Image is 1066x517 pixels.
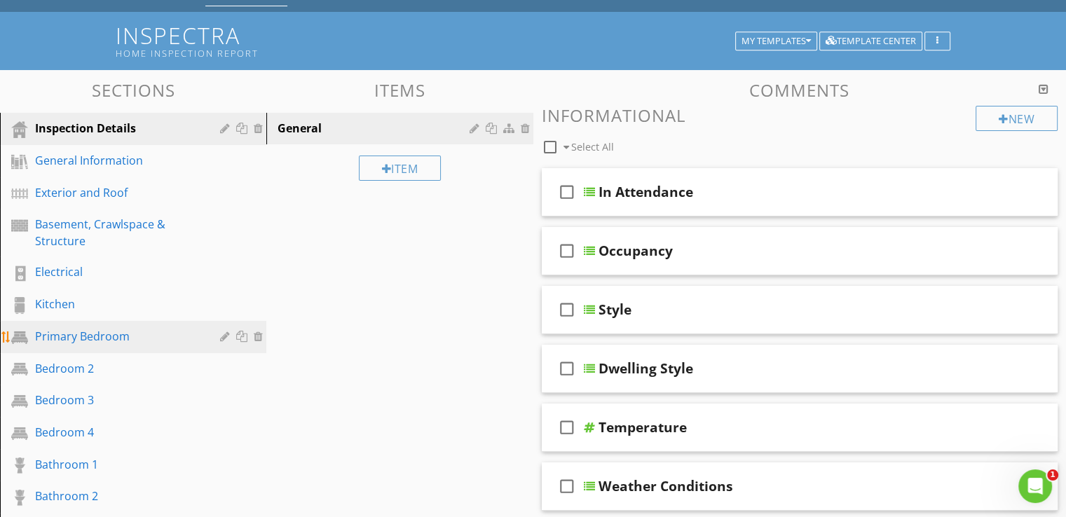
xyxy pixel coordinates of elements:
i: check_box_outline_blank [556,411,578,444]
button: My Templates [735,32,817,51]
i: check_box_outline_blank [556,469,578,503]
div: Electrical [35,263,200,280]
div: General [278,120,473,137]
div: Basement, Crawlspace & Structure [35,216,200,249]
i: check_box_outline_blank [556,234,578,268]
div: Item [359,156,442,181]
div: Bathroom 2 [35,488,200,504]
h1: Inspectra [116,23,950,59]
div: Bedroom 4 [35,424,200,441]
span: 1 [1047,469,1058,481]
div: Inspection Details [35,120,200,137]
div: Bedroom 3 [35,392,200,408]
span: Select All [571,140,614,153]
div: Bathroom 1 [35,456,200,473]
div: Exterior and Roof [35,184,200,201]
div: New [976,106,1058,131]
div: Weather Conditions [599,478,733,495]
div: Style [599,301,631,318]
h3: Items [266,81,533,99]
h3: Comments [542,81,1058,99]
div: Bedroom 2 [35,360,200,377]
div: Primary Bedroom [35,328,200,345]
div: Template Center [826,36,916,46]
div: Kitchen [35,296,200,312]
iframe: Intercom live chat [1018,469,1052,503]
button: Template Center [819,32,922,51]
div: General Information [35,152,200,169]
div: Temperature [599,419,687,436]
div: In Attendance [599,184,693,200]
h3: Informational [542,106,1058,125]
a: Template Center [819,34,922,46]
i: check_box_outline_blank [556,175,578,209]
div: My Templates [742,36,811,46]
i: check_box_outline_blank [556,352,578,385]
div: Home Inspection Report [116,48,740,59]
i: check_box_outline_blank [556,293,578,326]
div: Dwelling Style [599,360,693,377]
div: Occupancy [599,242,673,259]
